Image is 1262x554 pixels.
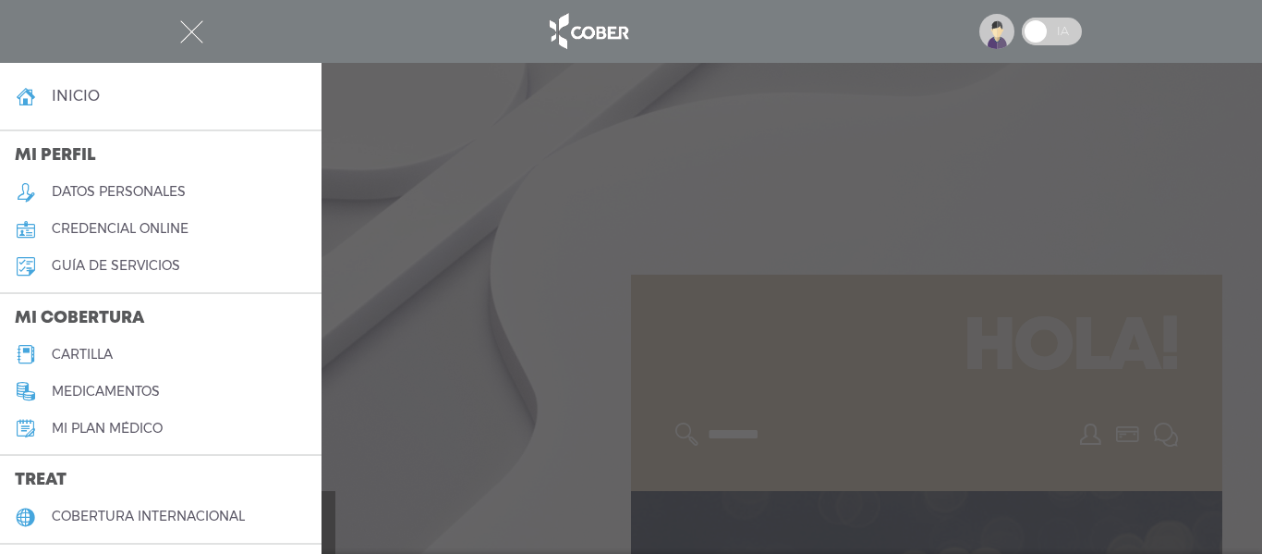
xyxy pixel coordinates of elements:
img: Cober_menu-close-white.svg [180,20,203,43]
h5: guía de servicios [52,258,180,274]
h4: inicio [52,87,100,105]
h5: medicamentos [52,384,160,400]
img: profile-placeholder.svg [979,14,1014,49]
h5: Mi plan médico [52,421,163,437]
h5: cobertura internacional [52,509,245,524]
h5: cartilla [52,347,113,363]
img: logo_cober_home-white.png [540,9,637,54]
h5: datos personales [52,184,186,200]
h5: credencial online [52,221,188,237]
